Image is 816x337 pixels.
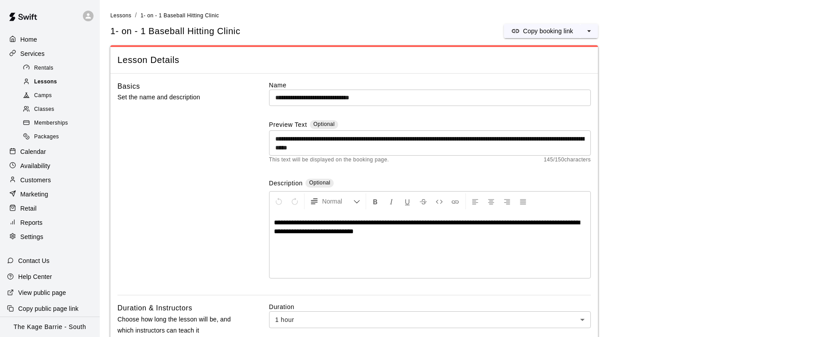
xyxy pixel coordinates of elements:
[21,130,100,144] a: Packages
[309,180,330,186] span: Optional
[34,78,57,86] span: Lessons
[432,193,447,209] button: Insert Code
[21,61,100,75] a: Rentals
[468,193,483,209] button: Left Align
[141,12,219,19] span: 1- on - 1 Baseball Hitting Clinic
[135,11,137,20] li: /
[7,230,93,243] a: Settings
[500,193,515,209] button: Right Align
[322,197,353,206] span: Normal
[18,288,66,297] p: View public page
[580,24,598,38] button: select merge strategy
[117,81,140,92] h6: Basics
[110,12,132,19] a: Lessons
[269,311,591,328] div: 1 hour
[269,120,307,130] label: Preview Text
[117,302,192,314] h6: Duration & Instructors
[544,156,591,165] span: 145 / 150 characters
[21,131,96,143] div: Packages
[14,322,86,332] p: The Kage Barrie - South
[368,193,383,209] button: Format Bold
[20,232,43,241] p: Settings
[21,76,96,88] div: Lessons
[18,256,50,265] p: Contact Us
[21,117,96,129] div: Memberships
[20,190,48,199] p: Marketing
[313,121,335,127] span: Optional
[21,103,100,117] a: Classes
[7,202,93,215] a: Retail
[269,156,389,165] span: This text will be displayed on the booking page.
[271,193,286,209] button: Undo
[269,302,591,311] label: Duration
[7,173,93,187] a: Customers
[34,64,54,73] span: Rentals
[400,193,415,209] button: Format Underline
[20,176,51,184] p: Customers
[269,81,591,90] label: Name
[7,216,93,229] a: Reports
[34,105,54,114] span: Classes
[504,24,598,38] div: split button
[384,193,399,209] button: Format Italics
[306,193,364,209] button: Formatting Options
[7,47,93,60] a: Services
[18,272,52,281] p: Help Center
[20,35,37,44] p: Home
[117,92,241,103] p: Set the name and description
[448,193,463,209] button: Insert Link
[21,90,96,102] div: Camps
[7,145,93,158] a: Calendar
[20,147,46,156] p: Calendar
[21,75,100,89] a: Lessons
[117,314,241,336] p: Choose how long the lesson will be, and which instructors can teach it
[504,24,580,38] button: Copy booking link
[7,159,93,172] a: Availability
[20,49,45,58] p: Services
[110,11,805,20] nav: breadcrumb
[117,54,591,66] span: Lesson Details
[21,89,100,103] a: Camps
[484,193,499,209] button: Center Align
[523,27,573,35] p: Copy booking link
[20,218,43,227] p: Reports
[21,117,100,130] a: Memberships
[515,193,531,209] button: Justify Align
[34,119,68,128] span: Memberships
[20,204,37,213] p: Retail
[21,103,96,116] div: Classes
[34,133,59,141] span: Packages
[287,193,302,209] button: Redo
[20,161,51,170] p: Availability
[18,304,78,313] p: Copy public page link
[416,193,431,209] button: Format Strikethrough
[269,179,303,189] label: Description
[7,33,93,46] a: Home
[110,25,240,37] h5: 1- on - 1 Baseball Hitting Clinic
[7,188,93,201] a: Marketing
[21,62,96,74] div: Rentals
[34,91,52,100] span: Camps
